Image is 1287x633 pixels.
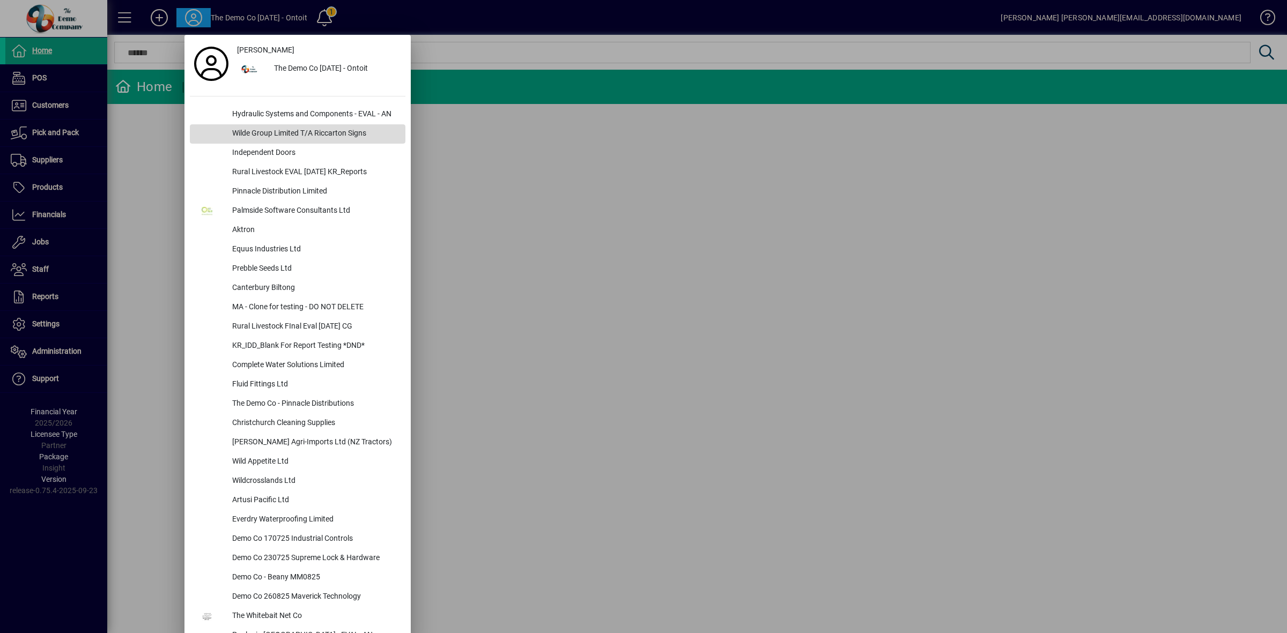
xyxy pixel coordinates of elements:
[224,375,405,394] div: Fluid Fittings Ltd
[224,144,405,163] div: Independent Doors
[190,163,405,182] button: Rural Livestock EVAL [DATE] KR_Reports
[224,279,405,298] div: Canterbury Biltong
[224,452,405,472] div: Wild Appetite Ltd
[190,259,405,279] button: Prebble Seeds Ltd
[190,202,405,221] button: Palmside Software Consultants Ltd
[190,317,405,337] button: Rural Livestock FInal Eval [DATE] CG
[190,182,405,202] button: Pinnacle Distribution Limited
[224,568,405,587] div: Demo Co - Beany MM0825
[224,491,405,510] div: Artusi Pacific Ltd
[190,530,405,549] button: Demo Co 170725 Industrial Controls
[224,530,405,549] div: Demo Co 170725 Industrial Controls
[190,298,405,317] button: MA - Clone for testing - DO NOT DELETE
[190,375,405,394] button: Fluid Fittings Ltd
[190,124,405,144] button: Wilde Group Limited T/A Riccarton Signs
[224,163,405,182] div: Rural Livestock EVAL [DATE] KR_Reports
[190,54,233,73] a: Profile
[224,337,405,356] div: KR_IDD_Blank For Report Testing *DND*
[190,433,405,452] button: [PERSON_NAME] Agri-Imports Ltd (NZ Tractors)
[237,44,294,56] span: [PERSON_NAME]
[224,182,405,202] div: Pinnacle Distribution Limited
[265,59,405,79] div: The Demo Co [DATE] - Ontoit
[190,607,405,626] button: The Whitebait Net Co
[190,568,405,587] button: Demo Co - Beany MM0825
[224,356,405,375] div: Complete Water Solutions Limited
[190,491,405,510] button: Artusi Pacific Ltd
[190,452,405,472] button: Wild Appetite Ltd
[190,549,405,568] button: Demo Co 230725 Supreme Lock & Hardware
[224,240,405,259] div: Equus Industries Ltd
[224,317,405,337] div: Rural Livestock FInal Eval [DATE] CG
[224,202,405,221] div: Palmside Software Consultants Ltd
[224,472,405,491] div: Wildcrosslands Ltd
[224,394,405,414] div: The Demo Co - Pinnacle Distributions
[224,587,405,607] div: Demo Co 260825 Maverick Technology
[190,510,405,530] button: Everdry Waterproofing Limited
[190,414,405,433] button: Christchurch Cleaning Supplies
[190,472,405,491] button: Wildcrosslands Ltd
[224,510,405,530] div: Everdry Waterproofing Limited
[190,105,405,124] button: Hydraulic Systems and Components - EVAL - AN
[224,221,405,240] div: Aktron
[224,549,405,568] div: Demo Co 230725 Supreme Lock & Hardware
[233,59,405,79] button: The Demo Co [DATE] - Ontoit
[224,298,405,317] div: MA - Clone for testing - DO NOT DELETE
[224,433,405,452] div: [PERSON_NAME] Agri-Imports Ltd (NZ Tractors)
[224,105,405,124] div: Hydraulic Systems and Components - EVAL - AN
[224,124,405,144] div: Wilde Group Limited T/A Riccarton Signs
[190,279,405,298] button: Canterbury Biltong
[190,144,405,163] button: Independent Doors
[224,259,405,279] div: Prebble Seeds Ltd
[190,587,405,607] button: Demo Co 260825 Maverick Technology
[190,240,405,259] button: Equus Industries Ltd
[224,607,405,626] div: The Whitebait Net Co
[233,40,405,59] a: [PERSON_NAME]
[190,394,405,414] button: The Demo Co - Pinnacle Distributions
[190,356,405,375] button: Complete Water Solutions Limited
[190,337,405,356] button: KR_IDD_Blank For Report Testing *DND*
[224,414,405,433] div: Christchurch Cleaning Supplies
[190,221,405,240] button: Aktron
